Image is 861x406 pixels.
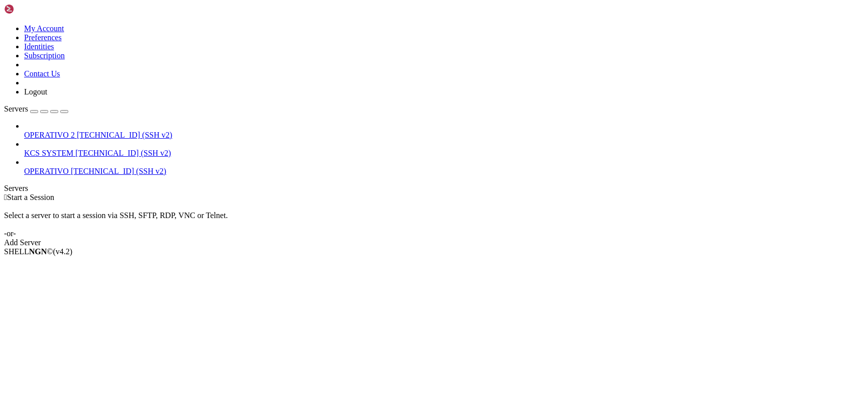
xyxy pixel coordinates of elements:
div: Select a server to start a session via SSH, SFTP, RDP, VNC or Telnet. -or- [4,202,857,238]
b: NGN [29,247,47,256]
li: OPERATIVO 2 [TECHNICAL_ID] (SSH v2) [24,122,857,140]
span: KCS SYSTEM [24,149,73,157]
a: KCS SYSTEM [TECHNICAL_ID] (SSH v2) [24,149,857,158]
img: Shellngn [4,4,62,14]
a: Identities [24,42,54,51]
a: Preferences [24,33,62,42]
a: OPERATIVO [TECHNICAL_ID] (SSH v2) [24,167,857,176]
a: OPERATIVO 2 [TECHNICAL_ID] (SSH v2) [24,131,857,140]
span: OPERATIVO [24,167,69,175]
span: OPERATIVO 2 [24,131,75,139]
div: Servers [4,184,857,193]
span: SHELL © [4,247,72,256]
div: Add Server [4,238,857,247]
span: [TECHNICAL_ID] (SSH v2) [71,167,166,175]
a: Contact Us [24,69,60,78]
a: My Account [24,24,64,33]
span: 4.2.0 [53,247,73,256]
span: Servers [4,105,28,113]
a: Servers [4,105,68,113]
span: [TECHNICAL_ID] (SSH v2) [77,131,172,139]
li: OPERATIVO [TECHNICAL_ID] (SSH v2) [24,158,857,176]
span:  [4,193,7,201]
span: [TECHNICAL_ID] (SSH v2) [75,149,171,157]
li: KCS SYSTEM [TECHNICAL_ID] (SSH v2) [24,140,857,158]
a: Subscription [24,51,65,60]
span: Start a Session [7,193,54,201]
a: Logout [24,87,47,96]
